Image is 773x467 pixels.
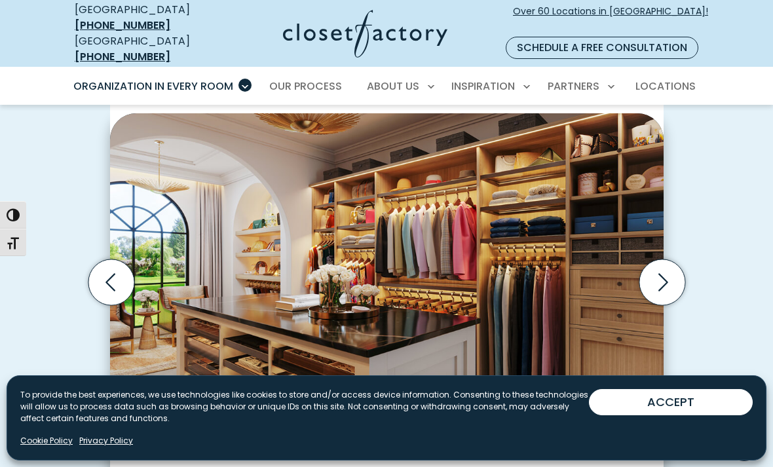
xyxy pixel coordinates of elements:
[75,49,170,64] a: [PHONE_NUMBER]
[110,113,664,415] img: Custom dressing room Rhapsody woodgrain system with illuminated wardrobe rods, angled shoe shelve...
[451,79,515,94] span: Inspiration
[20,389,589,424] p: To provide the best experiences, we use technologies like cookies to store and/or access device i...
[269,79,342,94] span: Our Process
[283,10,447,58] img: Closet Factory Logo
[589,389,753,415] button: ACCEPT
[79,435,133,447] a: Privacy Policy
[73,79,233,94] span: Organization in Every Room
[635,79,696,94] span: Locations
[75,2,217,33] div: [GEOGRAPHIC_DATA]
[75,33,217,65] div: [GEOGRAPHIC_DATA]
[548,79,599,94] span: Partners
[20,435,73,447] a: Cookie Policy
[634,254,690,310] button: Next slide
[513,5,708,32] span: Over 60 Locations in [GEOGRAPHIC_DATA]!
[75,18,170,33] a: [PHONE_NUMBER]
[367,79,419,94] span: About Us
[83,254,140,310] button: Previous slide
[506,37,698,59] a: Schedule a Free Consultation
[64,68,709,105] nav: Primary Menu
